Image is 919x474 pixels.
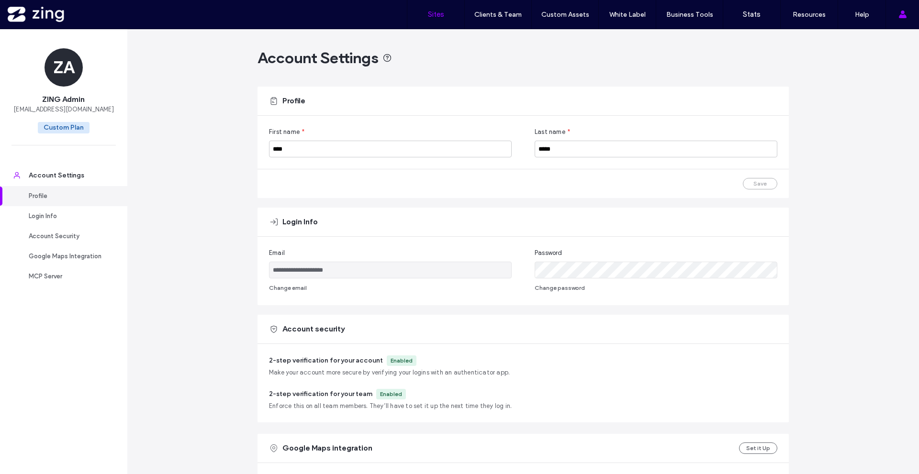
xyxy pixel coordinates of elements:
span: Login Info [282,217,318,227]
div: Login Info [29,211,107,221]
div: ZA [45,48,83,87]
input: First name [269,141,512,157]
input: Last name [535,141,777,157]
input: Password [535,262,777,278]
span: Account Settings [258,48,379,67]
span: Help [22,7,41,15]
span: Enforce this on all team members. They’ll have to set it up the next time they log in. [269,401,512,411]
span: 2-step verification for your team [269,390,372,398]
label: Resources [793,11,826,19]
div: Enabled [391,356,413,365]
span: Last name [535,127,565,137]
label: Custom Assets [541,11,589,19]
div: Account Security [29,231,107,241]
span: Profile [282,96,305,106]
button: Change email [269,282,307,294]
span: [EMAIL_ADDRESS][DOMAIN_NAME] [13,105,114,114]
span: First name [269,127,300,137]
div: Profile [29,191,107,201]
span: Custom Plan [38,122,90,133]
label: Help [855,11,869,19]
span: Google Maps integration [282,443,372,453]
div: Google Maps Integration [29,252,107,261]
span: Email [269,248,285,258]
label: Business Tools [666,11,713,19]
span: Make your account more secure by verifying your logins with an authenticator app. [269,368,510,377]
span: 2-step verification for your account [269,356,383,364]
div: Enabled [380,390,402,398]
div: MCP Server [29,272,107,281]
label: Stats [743,10,761,19]
span: Password [535,248,562,258]
label: White Label [609,11,646,19]
span: ZING Admin [42,94,85,105]
button: Set it Up [739,442,777,454]
span: Account security [282,324,345,334]
div: Account Settings [29,171,107,180]
label: Clients & Team [474,11,522,19]
label: Sites [428,10,444,19]
button: Change password [535,282,585,294]
input: Email [269,262,512,278]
